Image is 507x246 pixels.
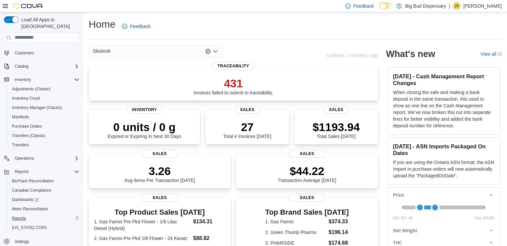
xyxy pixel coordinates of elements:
[12,216,26,221] span: Reports
[193,218,225,226] dd: $134.31
[124,164,195,183] div: Avg Items Per Transaction [DATE]
[1,62,82,71] button: Catalog
[12,124,42,129] span: Purchase Orders
[393,73,495,86] h3: [DATE] - Cash Management Report Changes
[9,196,79,204] span: Dashboards
[7,204,82,214] button: Metrc Reconciliation
[353,3,374,9] span: Feedback
[13,3,43,9] img: Cova
[9,177,56,185] a: BioTrack Reconciliation
[9,122,45,130] a: Purchase Orders
[108,120,181,139] div: Expired or Expiring in Next 30 Days
[12,206,48,212] span: Metrc Reconciliation
[1,154,82,163] button: Operations
[9,85,79,93] span: Adjustments (Classic)
[19,16,79,30] span: Load All Apps in [GEOGRAPHIC_DATA]
[12,96,40,101] span: Inventory Count
[453,2,461,10] div: Jonathan Vaughn
[12,86,51,92] span: Adjustments (Classic)
[7,112,82,122] button: Manifests
[15,64,28,69] span: Catalog
[205,49,211,54] button: Clear input
[108,120,181,134] p: 0 units / 0 g
[278,164,336,178] p: $44.22
[94,208,225,216] h3: Top Product Sales [DATE]
[265,218,326,225] dt: 1. Gas Farms
[393,143,495,156] h3: [DATE] - ASN Imports Packaged On Dates
[9,214,79,222] span: Reports
[7,140,82,150] button: Transfers
[93,47,111,55] span: Skiatook
[278,164,336,183] div: Transaction Average [DATE]
[223,120,271,134] p: 27
[288,150,326,158] span: Sales
[9,177,79,185] span: BioTrack Reconciliation
[9,132,48,140] a: Transfers (Classic)
[9,224,49,232] a: [US_STATE] CCRS
[12,49,79,57] span: Customers
[449,2,450,10] p: |
[12,142,29,148] span: Transfers
[124,164,195,178] p: 3.26
[141,194,178,202] span: Sales
[12,62,31,70] button: Catalog
[119,20,153,33] a: Feedback
[7,84,82,94] button: Adjustments (Classic)
[12,237,79,245] span: Settings
[379,2,393,9] input: Dark Mode
[223,120,271,139] div: Total # Invoices [DATE]
[9,141,31,149] a: Transfers
[9,122,79,130] span: Purchase Orders
[12,62,79,70] span: Catalog
[1,48,82,58] button: Customers
[9,205,51,213] a: Metrc Reconciliation
[1,236,82,246] button: Settings
[454,2,459,10] span: JV
[7,103,82,112] button: Inventory Manager (Classic)
[12,168,31,176] button: Reports
[9,113,79,121] span: Manifests
[7,131,82,140] button: Transfers (Classic)
[194,77,273,90] p: 431
[498,52,502,56] svg: External link
[15,239,29,244] span: Settings
[329,218,349,226] dd: $374.33
[393,159,495,179] p: If you are using the Ontario ASN format, the ASN Import in purchase orders will now automatically...
[1,75,82,84] button: Inventory
[15,156,34,161] span: Operations
[12,154,37,162] button: Operations
[12,225,47,230] span: [US_STATE] CCRS
[213,49,218,54] button: Open list of options
[12,178,54,184] span: BioTrack Reconciliation
[9,132,79,140] span: Transfers (Classic)
[393,89,495,129] p: When closing the safe and making a bank deposit in the same transaction, this used to show as one...
[329,228,349,236] dd: $196.14
[9,104,65,112] a: Inventory Manager (Classic)
[7,122,82,131] button: Purchase Orders
[9,141,79,149] span: Transfers
[327,53,378,58] p: Updated 1 minute(s) ago
[94,218,190,232] dt: 1. Gas Farms Pre Pkd Flower - 1/8 Lilac Diesel (Hybrid)
[313,120,360,139] div: Total Sales [DATE]
[480,51,502,57] a: View allExternal link
[12,168,79,176] span: Reports
[9,205,79,213] span: Metrc Reconciliation
[9,186,54,194] a: Canadian Compliance
[7,214,82,223] button: Reports
[9,94,79,102] span: Inventory Count
[89,18,115,31] h1: Home
[265,229,326,236] dt: 2. Green Thumb Pharms
[7,186,82,195] button: Canadian Compliance
[12,105,62,110] span: Inventory Manager (Classic)
[9,113,32,121] a: Manifests
[265,208,349,216] h3: Top Brand Sales [DATE]
[12,114,29,120] span: Manifests
[94,235,190,242] dt: 2. Gas Farms Pre Pkd 1/8 Flower - 24 Karatz
[12,133,45,138] span: Transfers (Classic)
[9,85,53,93] a: Adjustments (Classic)
[405,2,446,10] p: Big Bud Dispensary
[12,197,39,202] span: Dashboards
[12,76,79,84] span: Inventory
[194,77,273,95] div: Invoices failed to submit to traceability.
